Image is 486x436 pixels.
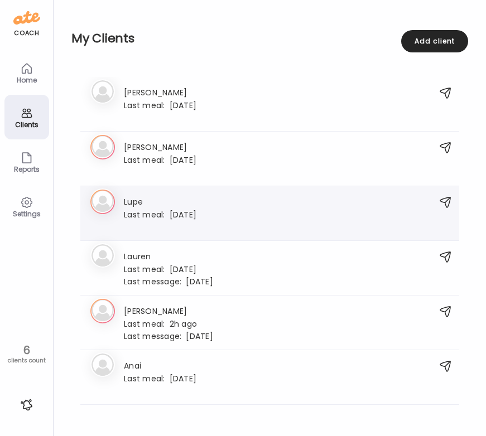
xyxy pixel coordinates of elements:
[124,304,213,316] h3: [PERSON_NAME]
[124,250,213,261] h3: Lauren
[124,154,196,164] div: [DATE]
[13,9,40,27] img: ate
[124,373,196,383] div: [DATE]
[124,141,196,152] h3: [PERSON_NAME]
[401,30,468,52] div: Add client
[7,210,47,217] div: Settings
[124,264,213,274] div: [DATE]
[124,318,170,330] span: Last meal:
[124,318,213,328] div: 2h ago
[124,209,170,221] span: Last meal:
[124,276,213,286] div: [DATE]
[71,30,468,47] h2: My Clients
[7,76,47,84] div: Home
[124,331,186,342] span: Last message:
[4,357,49,365] div: clients count
[124,154,170,166] span: Last meal:
[124,373,170,385] span: Last meal:
[124,86,196,98] h3: [PERSON_NAME]
[124,100,170,112] span: Last meal:
[14,28,39,38] div: coach
[124,359,196,371] h3: Anai
[124,264,170,275] span: Last meal:
[124,195,196,207] h3: Lupe
[7,121,47,128] div: Clients
[4,343,49,357] div: 6
[124,209,196,219] div: [DATE]
[124,100,196,110] div: [DATE]
[7,166,47,173] div: Reports
[124,276,186,288] span: Last message:
[124,331,213,341] div: [DATE]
